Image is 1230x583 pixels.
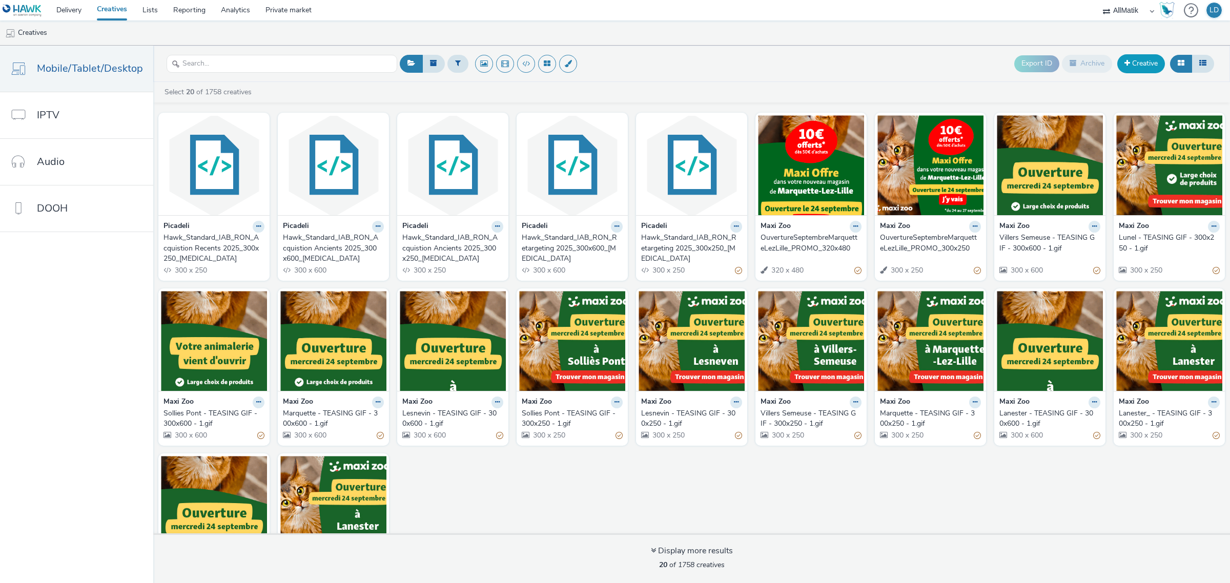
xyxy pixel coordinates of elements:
[997,115,1103,215] img: Villers Semeuse - TEASING GIF - 300x600 - 1.gif visual
[761,408,862,429] a: Villers Semeuse - TEASING GIF - 300x250 - 1.gif
[1129,265,1162,275] span: 300 x 250
[1159,2,1179,18] a: Hawk Academy
[37,108,59,122] span: IPTV
[402,221,428,233] strong: Picadeli
[880,233,977,254] div: OuvertureSeptembreMarquetteLezLille_PROMO_300x250
[651,265,685,275] span: 300 x 250
[758,115,864,215] img: OuvertureSeptembreMarquetteLezLille_PROMO_320x480 visual
[283,233,384,264] a: Hawk_Standard_IAB_RON_Acquistion Ancients 2025_300x600_[MEDICAL_DATA]
[890,430,924,440] span: 300 x 250
[413,430,446,440] span: 300 x 600
[37,201,68,216] span: DOOH
[639,291,745,391] img: Lesnevin - TEASING GIF - 300x250 - 1.gif visual
[1093,265,1100,276] div: Partially valid
[659,560,667,570] strong: 20
[402,397,433,408] strong: Maxi Zoo
[3,4,42,17] img: undefined Logo
[1119,408,1220,429] a: Lanester_ - TEASING GIF - 300x250 - 1.gif
[1116,115,1222,215] img: Lunel - TEASING GIF - 300x250 - 1.gif visual
[1159,2,1175,18] img: Hawk Academy
[854,265,862,276] div: Partially valid
[1213,265,1220,276] div: Partially valid
[163,408,264,429] a: Sollies Pont - TEASING GIF - 300x600 - 1.gif
[161,456,267,556] img: Lunel - TEASING GIF - 300x600 - 1.gif visual
[400,115,506,215] img: Hawk_Standard_IAB_RON_Acquistion Ancients 2025_300x250_T3 visual
[770,265,804,275] span: 320 x 480
[651,545,733,557] div: Display more results
[880,233,981,254] a: OuvertureSeptembreMarquetteLezLille_PROMO_300x250
[163,397,194,408] strong: Maxi Zoo
[163,233,260,264] div: Hawk_Standard_IAB_RON_Acquistion Recents 2025_300x250_[MEDICAL_DATA]
[283,221,309,233] strong: Picadeli
[400,291,506,391] img: Lesnevin - TEASING GIF - 300x600 - 1.gif visual
[641,233,742,264] a: Hawk_Standard_IAB_RON_Retargeting 2025_300x250_[MEDICAL_DATA]
[522,221,548,233] strong: Picadeli
[1119,408,1216,429] div: Lanester_ - TEASING GIF - 300x250 - 1.gif
[283,397,313,408] strong: Maxi Zoo
[522,397,552,408] strong: Maxi Zoo
[402,233,503,264] a: Hawk_Standard_IAB_RON_Acquistion Ancients 2025_300x250_[MEDICAL_DATA]
[1119,221,1149,233] strong: Maxi Zoo
[999,408,1096,429] div: Lanester - TEASING GIF - 300x600 - 1.gif
[854,430,862,441] div: Partially valid
[496,430,503,441] div: Partially valid
[522,233,619,264] div: Hawk_Standard_IAB_RON_Retargeting 2025_300x600_[MEDICAL_DATA]
[174,430,207,440] span: 300 x 600
[163,87,256,97] a: Select of 1758 creatives
[163,233,264,264] a: Hawk_Standard_IAB_RON_Acquistion Recents 2025_300x250_[MEDICAL_DATA]
[641,221,667,233] strong: Picadeli
[999,397,1030,408] strong: Maxi Zoo
[761,233,857,254] div: OuvertureSeptembreMarquetteLezLille_PROMO_320x480
[522,408,619,429] div: Sollies Pont - TEASING GIF - 300x250 - 1.gif
[519,115,625,215] img: Hawk_Standard_IAB_RON_Retargeting 2025_300x600_T3 visual
[1062,55,1112,72] button: Archive
[293,430,326,440] span: 300 x 600
[641,408,742,429] a: Lesnevin - TEASING GIF - 300x250 - 1.gif
[280,115,386,215] img: Hawk_Standard_IAB_RON_Acquistion Ancients 2025_300x600_T3 visual
[999,233,1096,254] div: Villers Semeuse - TEASING GIF - 300x600 - 1.gif
[761,233,862,254] a: OuvertureSeptembreMarquetteLezLille_PROMO_320x480
[999,221,1030,233] strong: Maxi Zoo
[293,265,326,275] span: 300 x 600
[402,233,499,264] div: Hawk_Standard_IAB_RON_Acquistion Ancients 2025_300x250_[MEDICAL_DATA]
[1119,397,1149,408] strong: Maxi Zoo
[377,430,384,441] div: Partially valid
[659,560,725,570] span: of 1758 creatives
[890,265,923,275] span: 300 x 250
[5,28,15,38] img: mobile
[1209,3,1219,18] div: LD
[1093,430,1100,441] div: Partially valid
[280,291,386,391] img: Marquette - TEASING GIF - 300x600 - 1.gif visual
[880,397,910,408] strong: Maxi Zoo
[163,221,190,233] strong: Picadeli
[163,408,260,429] div: Sollies Pont - TEASING GIF - 300x600 - 1.gif
[37,61,143,76] span: Mobile/Tablet/Desktop
[37,154,65,169] span: Audio
[761,397,791,408] strong: Maxi Zoo
[1116,291,1222,391] img: Lanester_ - TEASING GIF - 300x250 - 1.gif visual
[999,408,1100,429] a: Lanester - TEASING GIF - 300x600 - 1.gif
[402,408,499,429] div: Lesnevin - TEASING GIF - 300x600 - 1.gif
[639,115,745,215] img: Hawk_Standard_IAB_RON_Retargeting 2025_300x250_T3 visual
[522,408,623,429] a: Sollies Pont - TEASING GIF - 300x250 - 1.gif
[1010,265,1043,275] span: 300 x 600
[161,291,267,391] img: Sollies Pont - TEASING GIF - 300x600 - 1.gif visual
[1010,430,1043,440] span: 300 x 600
[616,430,623,441] div: Partially valid
[186,87,194,97] strong: 20
[974,430,981,441] div: Partially valid
[1119,233,1220,254] a: Lunel - TEASING GIF - 300x250 - 1.gif
[877,291,983,391] img: Marquette - TEASING GIF - 300x250 - 1.gif visual
[532,430,565,440] span: 300 x 250
[997,291,1103,391] img: Lanester - TEASING GIF - 300x600 - 1.gif visual
[532,265,565,275] span: 300 x 600
[519,291,625,391] img: Sollies Pont - TEASING GIF - 300x250 - 1.gif visual
[522,233,623,264] a: Hawk_Standard_IAB_RON_Retargeting 2025_300x600_[MEDICAL_DATA]
[761,221,791,233] strong: Maxi Zoo
[283,408,380,429] div: Marquette - TEASING GIF - 300x600 - 1.gif
[283,233,380,264] div: Hawk_Standard_IAB_RON_Acquistion Ancients 2025_300x600_[MEDICAL_DATA]
[1129,430,1162,440] span: 300 x 250
[880,408,981,429] a: Marquette - TEASING GIF - 300x250 - 1.gif
[402,408,503,429] a: Lesnevin - TEASING GIF - 300x600 - 1.gif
